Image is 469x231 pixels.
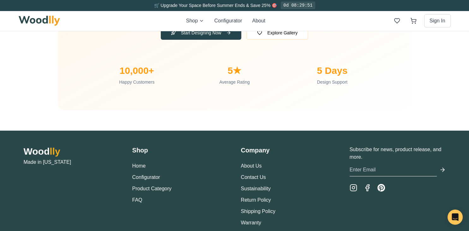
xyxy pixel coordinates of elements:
p: Subscribe for news, product release, and more. [350,146,446,161]
div: 5★ [191,65,278,76]
a: Return Policy [241,197,271,203]
div: 0d 08:29:51 [281,2,315,9]
a: Facebook [364,184,371,192]
a: Warranty [241,220,261,225]
a: Shipping Policy [241,209,275,214]
button: Start Designing Now [161,26,242,40]
div: 5 Days [288,65,376,76]
button: Shop [186,17,204,25]
span: 🛒 Upgrade Your Space Before Summer Ends & Save 25% 🎯 [154,3,277,8]
a: FAQ [132,197,142,203]
button: Sign In [424,14,451,27]
h3: Shop [132,146,228,155]
div: Average Rating [191,79,278,85]
a: Home [132,163,146,169]
div: 10,000+ [93,65,181,76]
p: Made in [US_STATE] [24,158,120,166]
div: Happy Customers [93,79,181,85]
div: Open Intercom Messenger [448,210,463,225]
a: Sustainability [241,186,271,191]
div: Design Support [288,79,376,85]
h3: Company [241,146,337,155]
a: Product Category [132,186,172,191]
button: Configurator [214,17,242,25]
button: Configurator [132,174,160,181]
a: Pinterest [377,184,385,192]
button: About [252,17,265,25]
h2: Wood [24,146,120,157]
button: Explore Gallery [246,26,308,40]
img: Woodlly [19,16,60,26]
a: About Us [241,163,262,169]
a: Instagram [350,184,357,192]
span: lly [50,146,60,157]
input: Enter Email [350,163,437,176]
a: Contact Us [241,175,266,180]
